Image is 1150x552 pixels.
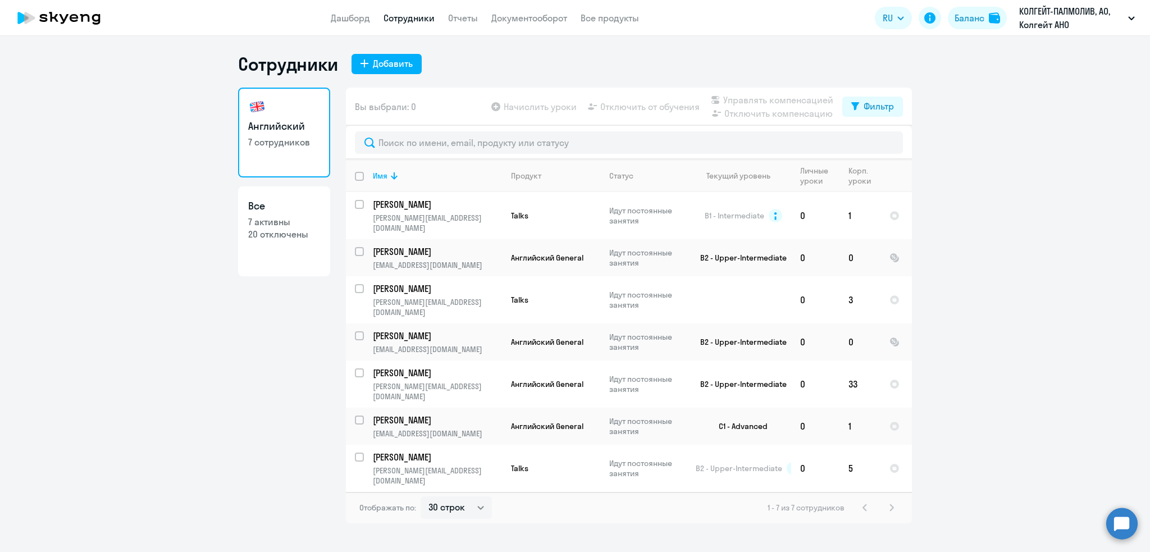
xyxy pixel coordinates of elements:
[687,239,791,276] td: B2 - Upper-Intermediate
[687,323,791,361] td: B2 - Upper-Intermediate
[373,282,500,295] p: [PERSON_NAME]
[511,295,528,305] span: Talks
[839,408,880,445] td: 1
[839,276,880,323] td: 3
[384,12,435,24] a: Сотрудники
[696,463,782,473] span: B2 - Upper-Intermediate
[581,12,639,24] a: Все продукты
[839,323,880,361] td: 0
[955,11,984,25] div: Баланс
[948,7,1007,29] button: Балансbalance
[373,198,501,211] a: [PERSON_NAME]
[511,211,528,221] span: Talks
[511,463,528,473] span: Talks
[609,374,686,394] p: Идут постоянные занятия
[491,12,567,24] a: Документооборот
[609,248,686,268] p: Идут постоянные занятия
[1019,4,1124,31] p: КОЛГЕЙТ-ПАЛМОЛИВ, АО, Колгейт АНО
[238,186,330,276] a: Все7 активны20 отключены
[511,171,600,181] div: Продукт
[373,213,501,233] p: [PERSON_NAME][EMAIL_ADDRESS][DOMAIN_NAME]
[791,276,839,323] td: 0
[791,445,839,492] td: 0
[248,98,266,116] img: english
[706,171,770,181] div: Текущий уровень
[373,282,501,295] a: [PERSON_NAME]
[373,260,501,270] p: [EMAIL_ADDRESS][DOMAIN_NAME]
[373,344,501,354] p: [EMAIL_ADDRESS][DOMAIN_NAME]
[373,297,501,317] p: [PERSON_NAME][EMAIL_ADDRESS][DOMAIN_NAME]
[609,416,686,436] p: Идут постоянные занятия
[373,330,501,342] a: [PERSON_NAME]
[609,171,686,181] div: Статус
[875,7,912,29] button: RU
[373,428,501,439] p: [EMAIL_ADDRESS][DOMAIN_NAME]
[248,228,320,240] p: 20 отключены
[448,12,478,24] a: Отчеты
[864,99,894,113] div: Фильтр
[511,421,583,431] span: Английский General
[791,239,839,276] td: 0
[791,361,839,408] td: 0
[791,192,839,239] td: 0
[373,57,413,70] div: Добавить
[839,361,880,408] td: 33
[373,367,500,379] p: [PERSON_NAME]
[373,414,500,426] p: [PERSON_NAME]
[705,211,764,221] span: B1 - Intermediate
[687,408,791,445] td: C1 - Advanced
[248,199,320,213] h3: Все
[373,451,500,463] p: [PERSON_NAME]
[883,11,893,25] span: RU
[373,466,501,486] p: [PERSON_NAME][EMAIL_ADDRESS][DOMAIN_NAME]
[373,330,500,342] p: [PERSON_NAME]
[768,503,845,513] span: 1 - 7 из 7 сотрудников
[839,192,880,239] td: 1
[248,119,320,134] h3: Английский
[373,171,387,181] div: Имя
[373,367,501,379] a: [PERSON_NAME]
[609,332,686,352] p: Идут постоянные занятия
[511,253,583,263] span: Английский General
[1014,4,1140,31] button: КОЛГЕЙТ-ПАЛМОЛИВ, АО, Колгейт АНО
[511,379,583,389] span: Английский General
[359,503,416,513] span: Отображать по:
[238,88,330,177] a: Английский7 сотрудников
[848,166,880,186] div: Корп. уроки
[800,166,839,186] div: Личные уроки
[609,458,686,478] p: Идут постоянные занятия
[696,171,791,181] div: Текущий уровень
[373,198,500,211] p: [PERSON_NAME]
[248,136,320,148] p: 7 сотрудников
[839,445,880,492] td: 5
[687,361,791,408] td: B2 - Upper-Intermediate
[352,54,422,74] button: Добавить
[511,171,541,181] div: Продукт
[791,408,839,445] td: 0
[373,171,501,181] div: Имя
[355,100,416,113] span: Вы выбрали: 0
[609,206,686,226] p: Идут постоянные занятия
[609,171,633,181] div: Статус
[238,53,338,75] h1: Сотрудники
[609,290,686,310] p: Идут постоянные занятия
[373,451,501,463] a: [PERSON_NAME]
[373,245,501,258] a: [PERSON_NAME]
[511,337,583,347] span: Английский General
[842,97,903,117] button: Фильтр
[331,12,370,24] a: Дашборд
[373,414,501,426] a: [PERSON_NAME]
[989,12,1000,24] img: balance
[355,131,903,154] input: Поиск по имени, email, продукту или статусу
[248,216,320,228] p: 7 активны
[800,166,832,186] div: Личные уроки
[373,245,500,258] p: [PERSON_NAME]
[791,323,839,361] td: 0
[839,239,880,276] td: 0
[373,381,501,402] p: [PERSON_NAME][EMAIL_ADDRESS][DOMAIN_NAME]
[848,166,873,186] div: Корп. уроки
